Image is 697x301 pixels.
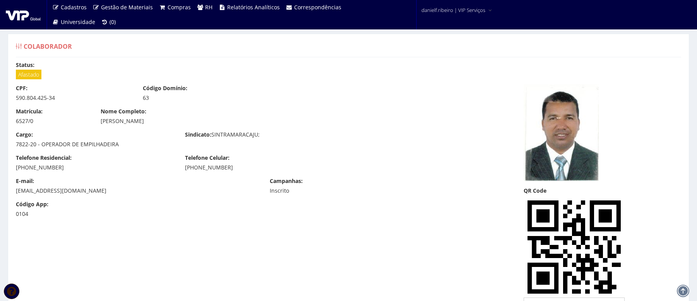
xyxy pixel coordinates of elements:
span: Universidade [61,18,95,26]
label: Sindicato: [185,131,211,139]
span: Relatórios Analíticos [227,3,280,11]
label: Telefone Celular: [185,154,229,162]
div: [PHONE_NUMBER] [185,164,343,171]
div: 7822-20 - OPERADOR DE EMPILHADEIRA [16,140,173,148]
label: Matrícula: [16,108,43,115]
label: Campanhas: [270,177,303,185]
label: Código Domínio: [143,84,187,92]
span: Gestão de Materiais [101,3,153,11]
span: Afastado [16,70,41,79]
span: danielf.ribeiro | VIP Serviços [421,6,485,14]
label: Nome Completo: [101,108,146,115]
span: Colaborador [24,42,72,51]
label: E-mail: [16,177,34,185]
label: Status: [16,61,34,69]
div: SINTRAMARACAJU; [179,131,348,140]
label: Telefone Residencial: [16,154,72,162]
div: 0104 [16,210,89,218]
span: Compras [168,3,191,11]
div: [PHONE_NUMBER] [16,164,173,171]
img: logo [6,9,41,21]
div: [EMAIL_ADDRESS][DOMAIN_NAME] [16,187,258,195]
img: 6f322c52ef67523424b0d087ae71625e.jpeg [524,84,599,181]
span: (0) [110,18,116,26]
div: 6527/0 [16,117,89,125]
a: (0) [98,15,119,29]
img: A1E5JtWpoCtHAAAAAElFTkSuQmCC [524,197,625,298]
label: Cargo: [16,131,33,139]
div: Inscrito [270,187,385,195]
span: Cadastros [61,3,87,11]
label: Código App: [16,200,48,208]
span: Correspondências [294,3,341,11]
span: RH [205,3,212,11]
a: Universidade [49,15,98,29]
div: 63 [143,94,258,102]
div: [PERSON_NAME] [101,117,428,125]
label: CPF: [16,84,27,92]
label: QR Code [524,187,546,195]
div: 590.804.425-34 [16,94,131,102]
